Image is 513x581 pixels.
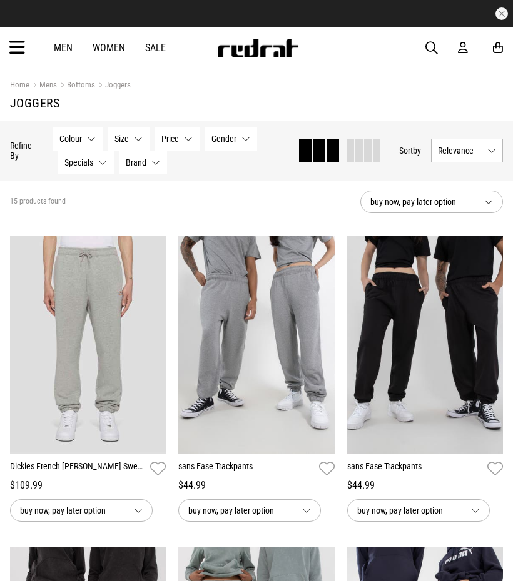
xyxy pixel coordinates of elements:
a: Women [93,42,125,54]
span: buy now, pay later option [370,194,474,209]
button: buy now, pay later option [347,499,490,522]
button: Specials [58,151,114,174]
iframe: Customer reviews powered by Trustpilot [163,7,350,20]
div: $109.99 [10,478,166,493]
span: Relevance [438,146,482,156]
a: Bottoms [57,80,95,92]
img: Dickies French Terry Mapleton Sweatpants in Unknown [10,236,166,454]
a: sans Ease Trackpants [347,460,482,478]
span: Brand [126,157,146,167]
button: buy now, pay later option [360,191,503,213]
span: 15 products found [10,197,66,207]
img: Sans Ease Trackpants in Black [347,236,503,454]
div: $44.99 [178,478,334,493]
span: Specials [64,157,93,167]
a: Men [54,42,73,54]
span: by [413,146,421,156]
a: Joggers [95,80,131,92]
button: Relevance [431,139,503,162]
button: Brand [119,151,167,174]
span: buy now, pay later option [20,503,124,518]
button: Sortby [399,143,421,158]
span: Gender [211,134,236,144]
img: Redrat logo [216,39,299,57]
span: Price [161,134,179,144]
span: Colour [59,134,82,144]
span: buy now, pay later option [188,503,292,518]
button: buy now, pay later option [10,499,153,522]
a: Dickies French [PERSON_NAME] Sweatpants [10,460,145,478]
div: $44.99 [347,478,503,493]
button: Colour [53,127,103,151]
span: buy now, pay later option [357,503,461,518]
a: Sale [145,42,166,54]
h1: Joggers [10,96,503,111]
a: Mens [29,80,57,92]
a: sans Ease Trackpants [178,460,313,478]
button: Gender [205,127,257,151]
button: Price [155,127,200,151]
p: Refine By [10,141,34,161]
button: buy now, pay later option [178,499,321,522]
a: Home [10,80,29,89]
button: Size [108,127,150,151]
span: Size [114,134,129,144]
img: Sans Ease Trackpants in Grey [178,236,334,454]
